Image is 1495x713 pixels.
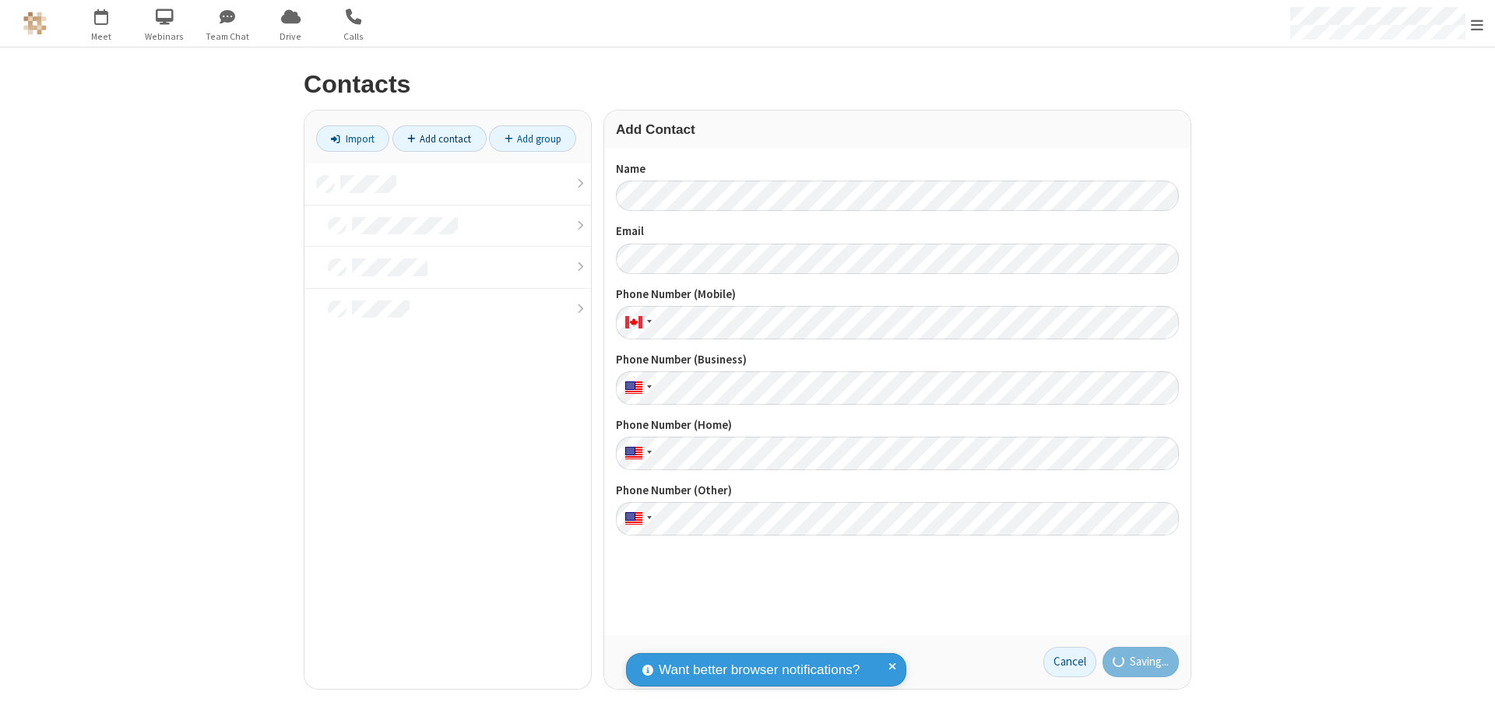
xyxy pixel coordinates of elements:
[262,30,320,44] span: Drive
[72,30,131,44] span: Meet
[304,71,1191,98] h2: Contacts
[1130,653,1169,671] span: Saving...
[316,125,389,152] a: Import
[616,416,1179,434] label: Phone Number (Home)
[1043,647,1096,678] a: Cancel
[616,286,1179,304] label: Phone Number (Mobile)
[616,482,1179,500] label: Phone Number (Other)
[616,502,656,536] div: United States: + 1
[325,30,383,44] span: Calls
[616,351,1179,369] label: Phone Number (Business)
[489,125,576,152] a: Add group
[616,160,1179,178] label: Name
[616,371,656,405] div: United States: + 1
[23,12,47,35] img: QA Selenium DO NOT DELETE OR CHANGE
[1103,647,1180,678] button: Saving...
[659,660,860,680] span: Want better browser notifications?
[199,30,257,44] span: Team Chat
[616,306,656,339] div: Canada: + 1
[616,223,1179,241] label: Email
[616,437,656,470] div: United States: + 1
[135,30,194,44] span: Webinars
[392,125,487,152] a: Add contact
[616,122,1179,137] h3: Add Contact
